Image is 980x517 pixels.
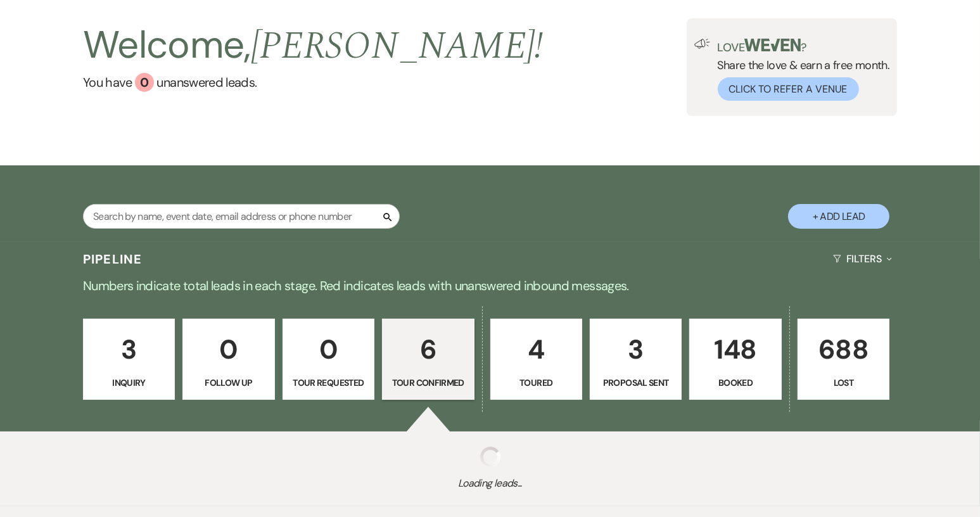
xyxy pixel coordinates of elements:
[694,39,710,49] img: loud-speaker-illustration.svg
[291,328,366,371] p: 0
[83,250,143,268] h3: Pipeline
[83,73,544,92] a: You have 0 unanswered leads.
[697,328,773,371] p: 148
[828,242,897,276] button: Filters
[788,204,889,229] button: + Add Lead
[251,17,544,75] span: [PERSON_NAME] !
[499,376,574,390] p: Toured
[390,328,466,371] p: 6
[34,276,946,296] p: Numbers indicate total leads in each stage. Red indicates leads with unanswered inbound messages.
[590,319,682,400] a: 3Proposal Sent
[283,319,374,400] a: 0Tour Requested
[806,376,881,390] p: Lost
[718,77,859,101] button: Click to Refer a Venue
[718,39,890,53] p: Love ?
[744,39,801,51] img: weven-logo-green.svg
[91,328,167,371] p: 3
[480,447,500,467] img: loading spinner
[91,376,167,390] p: Inquiry
[689,319,781,400] a: 148Booked
[598,376,673,390] p: Proposal Sent
[83,18,544,73] h2: Welcome,
[490,319,582,400] a: 4Toured
[83,319,175,400] a: 3Inquiry
[598,328,673,371] p: 3
[135,73,154,92] div: 0
[806,328,881,371] p: 688
[499,328,574,371] p: 4
[83,204,400,229] input: Search by name, event date, email address or phone number
[798,319,889,400] a: 688Lost
[390,376,466,390] p: Tour Confirmed
[49,476,931,491] span: Loading leads...
[291,376,366,390] p: Tour Requested
[182,319,274,400] a: 0Follow Up
[191,328,266,371] p: 0
[191,376,266,390] p: Follow Up
[710,39,890,101] div: Share the love & earn a free month.
[382,319,474,400] a: 6Tour Confirmed
[697,376,773,390] p: Booked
